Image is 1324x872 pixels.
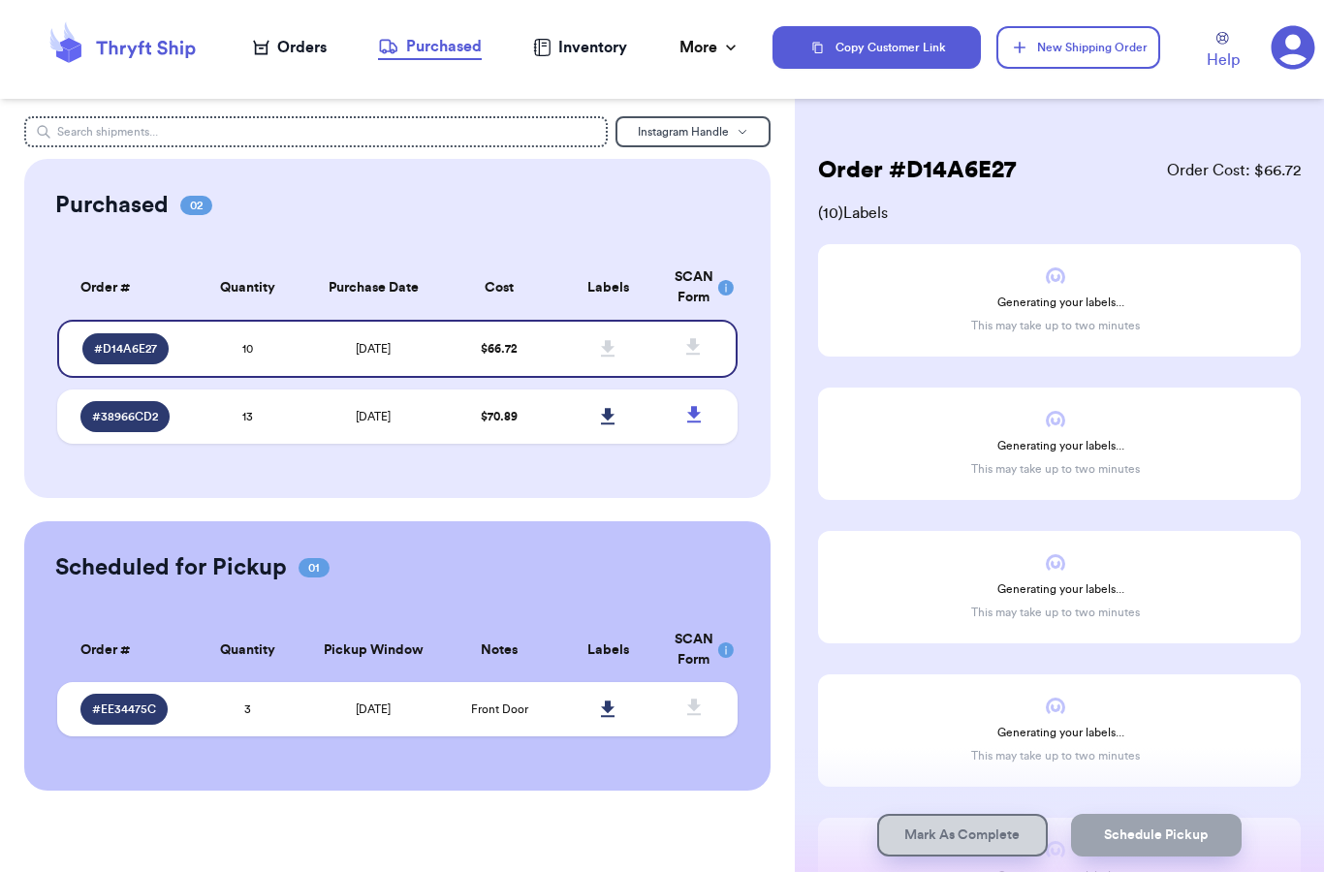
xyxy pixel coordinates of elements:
th: Order # [57,256,193,320]
a: Purchased [378,35,482,60]
span: 01 [299,558,330,577]
span: Generating your labels... [997,581,1124,597]
a: Orders [253,36,327,59]
button: Copy Customer Link [772,26,982,69]
span: [DATE] [356,703,391,715]
span: Generating your labels... [997,438,1124,453]
span: Help [1207,48,1240,72]
p: This may take up to two minutes [971,318,1140,333]
h2: Order # D14A6E27 [818,155,1016,186]
th: Labels [553,256,662,320]
span: Instagram Handle [638,126,729,138]
span: ( 10 ) Labels [818,202,1301,225]
th: Pickup Window [301,618,445,682]
span: 13 [242,411,253,422]
th: Notes [445,618,553,682]
span: 02 [180,196,212,215]
th: Labels [553,618,662,682]
div: SCAN Form [675,630,714,670]
a: Help [1207,32,1240,72]
button: Mark As Complete [877,814,1048,856]
span: 10 [242,343,253,355]
span: 3 [244,703,251,715]
p: This may take up to two minutes [971,461,1140,477]
p: This may take up to two minutes [971,748,1140,763]
th: Order # [57,618,193,682]
th: Quantity [193,256,301,320]
span: Generating your labels... [997,725,1124,740]
span: Order Cost: $ 66.72 [1167,159,1301,182]
a: Inventory [533,36,627,59]
div: More [679,36,741,59]
th: Quantity [193,618,301,682]
span: Front Door [471,703,528,715]
span: Generating your labels... [997,295,1124,310]
th: Purchase Date [301,256,445,320]
input: Search shipments... [24,116,608,147]
button: New Shipping Order [996,26,1159,69]
span: # D14A6E27 [94,341,157,357]
th: Cost [445,256,553,320]
button: Schedule Pickup [1071,814,1242,856]
span: # EE34475C [92,701,156,717]
p: This may take up to two minutes [971,605,1140,620]
h2: Scheduled for Pickup [55,552,287,583]
button: Instagram Handle [615,116,771,147]
span: # 38966CD2 [92,409,158,424]
span: $ 70.89 [481,411,518,422]
span: [DATE] [356,343,391,355]
span: $ 66.72 [481,343,518,355]
h2: Purchased [55,190,169,221]
div: SCAN Form [675,267,714,308]
div: Purchased [378,35,482,58]
span: [DATE] [356,411,391,422]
